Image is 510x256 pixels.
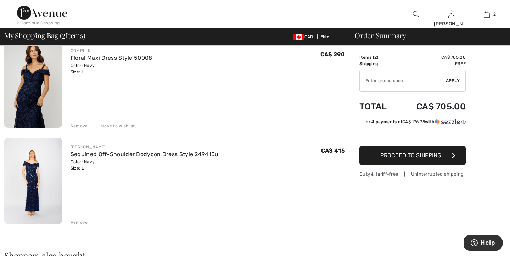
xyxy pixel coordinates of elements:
[359,119,466,127] div: or 4 payments ofCA$ 176.25withSezzle Click to learn more about Sezzle
[446,78,460,84] span: Apply
[71,62,152,75] div: Color: Navy Size: L
[484,10,490,18] img: My Bag
[95,123,135,129] div: Move to Wishlist
[397,54,466,61] td: CA$ 705.00
[71,219,88,226] div: Remove
[359,95,397,119] td: Total
[4,138,62,224] img: Sequined Off-Shoulder Bodycon Dress Style 249415u
[374,55,377,60] span: 2
[71,151,219,158] a: Sequined Off-Shoulder Bodycon Dress Style 249415u
[464,235,503,252] iframe: Opens a widget where you can find more information
[448,11,454,17] a: Sign In
[413,10,419,18] img: search the website
[380,152,441,159] span: Proceed to Shipping
[320,51,345,58] span: CA$ 290
[434,20,469,28] div: [PERSON_NAME]
[366,119,466,125] div: or 4 payments of with
[62,30,66,39] span: 2
[359,171,466,177] div: Duty & tariff-free | Uninterrupted shipping
[397,95,466,119] td: CA$ 705.00
[359,146,466,165] button: Proceed to Shipping
[17,20,60,26] div: < Continue Shopping
[435,119,460,125] img: Sezzle
[4,32,85,39] span: My Shopping Bag ( Items)
[293,34,316,39] span: CAD
[4,41,62,128] img: Floral Maxi Dress Style 50008
[71,55,152,61] a: Floral Maxi Dress Style 50008
[71,123,88,129] div: Remove
[320,34,329,39] span: EN
[402,119,425,124] span: CA$ 176.25
[360,70,446,91] input: Promo code
[71,47,152,54] div: COMPLI K
[469,10,504,18] a: 2
[71,159,219,171] div: Color: Navy Size: L
[359,54,397,61] td: Items ( )
[293,34,304,40] img: Canadian Dollar
[17,6,67,20] img: 1ère Avenue
[321,147,345,154] span: CA$ 415
[71,144,219,150] div: [PERSON_NAME]
[346,32,506,39] div: Order Summary
[397,61,466,67] td: Free
[359,61,397,67] td: Shipping
[493,11,496,17] span: 2
[359,127,466,143] iframe: PayPal-paypal
[448,10,454,18] img: My Info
